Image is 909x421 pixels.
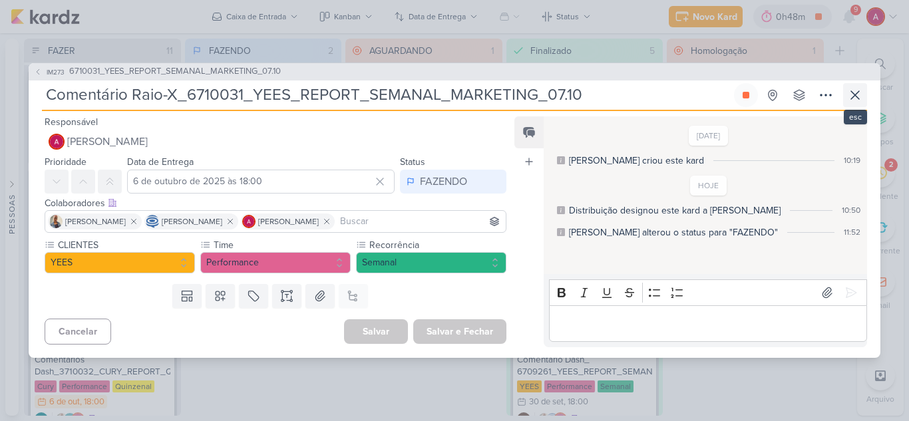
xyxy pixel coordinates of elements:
[741,90,751,100] div: Parar relógio
[45,116,98,128] label: Responsável
[549,279,867,305] div: Editor toolbar
[57,238,195,252] label: CLIENTES
[569,204,781,217] div: Distribuição designou este kard a Alessandra
[844,110,867,124] div: esc
[127,170,395,194] input: Select a date
[200,252,351,273] button: Performance
[400,156,425,168] label: Status
[549,305,867,342] div: Editor editing area: main
[49,134,65,150] img: Alessandra Gomes
[45,130,506,154] button: [PERSON_NAME]
[162,215,222,227] span: [PERSON_NAME]
[557,156,565,164] div: Este log é visível à todos no kard
[212,238,351,252] label: Time
[420,174,467,190] div: FAZENDO
[242,215,256,228] img: Alessandra Gomes
[258,215,319,227] span: [PERSON_NAME]
[49,215,63,228] img: Iara Santos
[569,225,778,239] div: Alessandra alterou o status para "FAZENDO"
[569,154,704,168] div: Isabella criou este kard
[42,83,731,107] input: Kard Sem Título
[356,252,506,273] button: Semanal
[67,134,148,150] span: [PERSON_NAME]
[69,65,281,78] span: 6710031_YEES_REPORT_SEMANAL_MARKETING_07.10
[842,204,860,216] div: 10:50
[557,206,565,214] div: Este log é visível à todos no kard
[45,67,67,77] span: IM273
[337,213,503,229] input: Buscar
[45,156,87,168] label: Prioridade
[557,228,565,236] div: Este log é visível à todos no kard
[45,319,111,345] button: Cancelar
[127,156,194,168] label: Data de Entrega
[844,154,860,166] div: 10:19
[400,170,506,194] button: FAZENDO
[34,65,281,78] button: IM273 6710031_YEES_REPORT_SEMANAL_MARKETING_07.10
[45,196,506,210] div: Colaboradores
[146,215,159,228] img: Caroline Traven De Andrade
[45,252,195,273] button: YEES
[844,226,860,238] div: 11:52
[65,215,126,227] span: [PERSON_NAME]
[368,238,506,252] label: Recorrência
